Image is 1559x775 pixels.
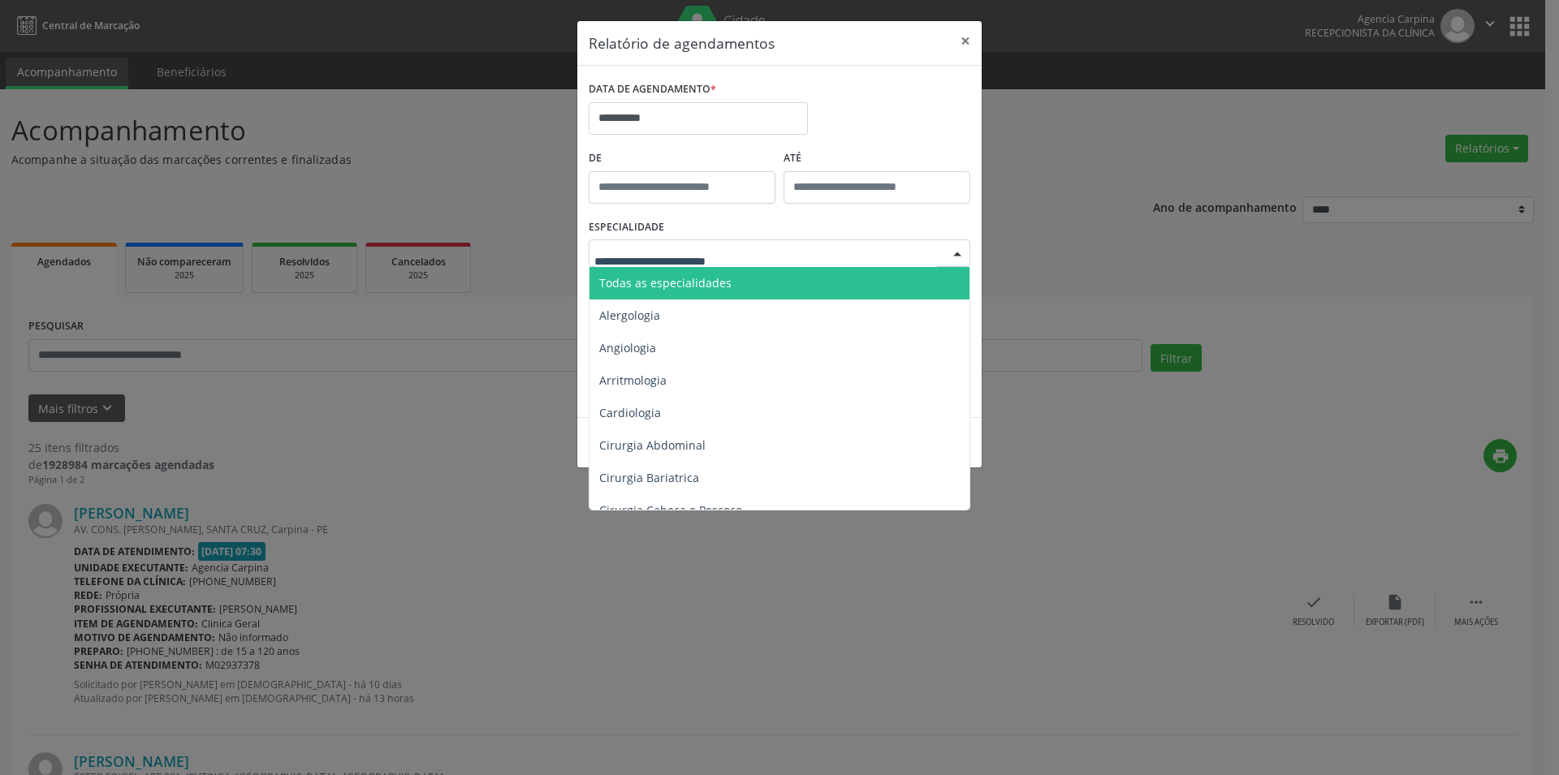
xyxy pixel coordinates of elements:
[784,146,970,171] label: ATÉ
[599,405,661,420] span: Cardiologia
[599,437,706,453] span: Cirurgia Abdominal
[599,308,660,323] span: Alergologia
[599,275,732,291] span: Todas as especialidades
[949,21,982,61] button: Close
[589,77,716,102] label: DATA DE AGENDAMENTO
[589,32,775,54] h5: Relatório de agendamentos
[589,146,775,171] label: De
[599,502,742,518] span: Cirurgia Cabeça e Pescoço
[599,372,667,388] span: Arritmologia
[599,470,699,485] span: Cirurgia Bariatrica
[589,215,664,240] label: ESPECIALIDADE
[599,340,656,355] span: Angiologia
